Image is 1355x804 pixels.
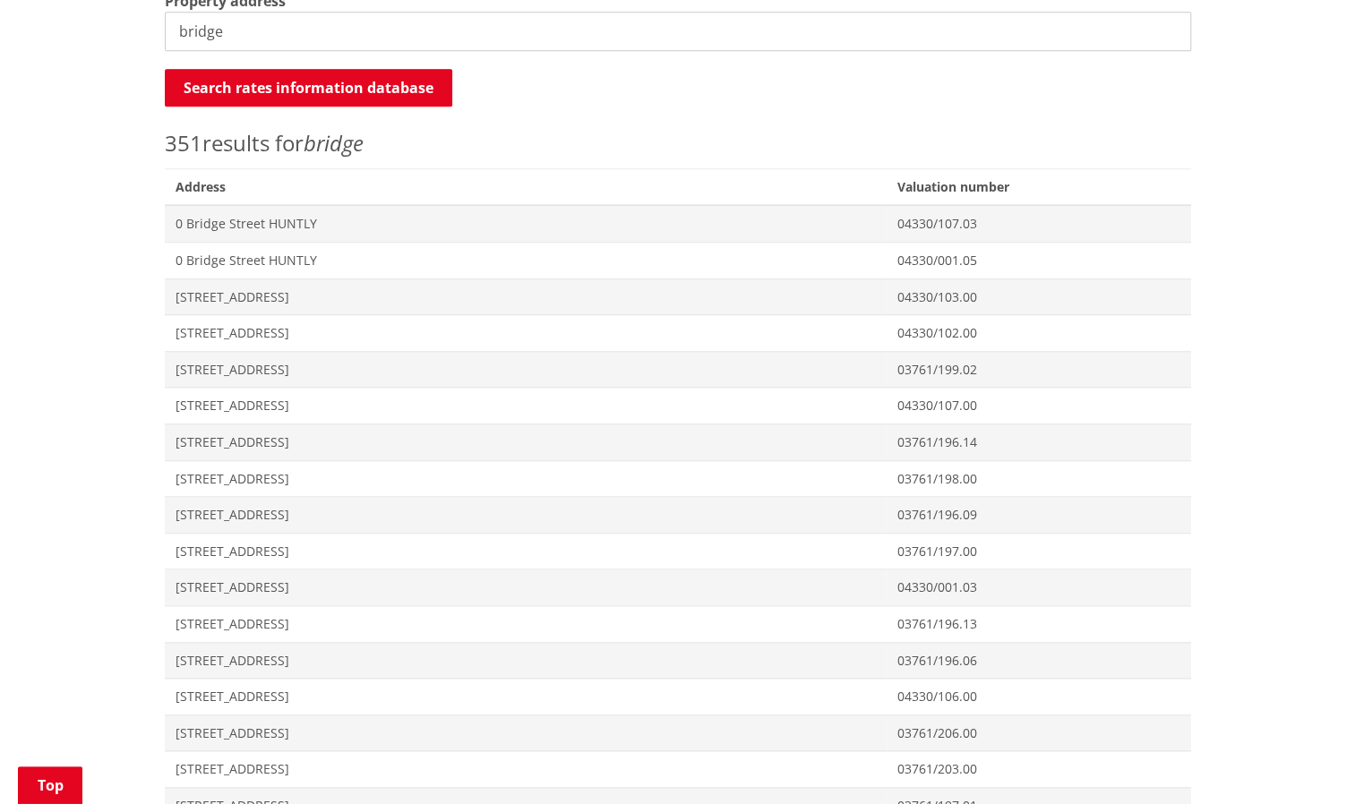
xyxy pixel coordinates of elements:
span: 03761/197.00 [897,543,1179,560]
a: [STREET_ADDRESS] 03761/196.09 [165,497,1191,534]
a: [STREET_ADDRESS] 03761/198.00 [165,460,1191,497]
a: [STREET_ADDRESS] 04330/107.00 [165,388,1191,424]
span: 04330/107.03 [897,215,1179,233]
span: [STREET_ADDRESS] [176,433,877,451]
span: Valuation number [887,168,1190,205]
span: 04330/107.00 [897,397,1179,415]
a: [STREET_ADDRESS] 03761/197.00 [165,533,1191,569]
span: 03761/196.14 [897,433,1179,451]
span: 04330/103.00 [897,288,1179,306]
button: Search rates information database [165,69,452,107]
a: [STREET_ADDRESS] 03761/196.06 [165,642,1191,679]
span: [STREET_ADDRESS] [176,543,877,560]
span: 0 Bridge Street HUNTLY [176,252,877,269]
span: 03761/206.00 [897,724,1179,742]
span: 0 Bridge Street HUNTLY [176,215,877,233]
span: 04330/001.03 [897,578,1179,596]
span: [STREET_ADDRESS] [176,760,877,778]
a: [STREET_ADDRESS] 03761/206.00 [165,714,1191,751]
span: [STREET_ADDRESS] [176,724,877,742]
a: [STREET_ADDRESS] 03761/203.00 [165,751,1191,788]
span: [STREET_ADDRESS] [176,288,877,306]
a: [STREET_ADDRESS] 03761/196.13 [165,605,1191,642]
span: 04330/106.00 [897,688,1179,706]
span: 03761/196.06 [897,652,1179,670]
span: [STREET_ADDRESS] [176,361,877,379]
span: [STREET_ADDRESS] [176,397,877,415]
span: 03761/199.02 [897,361,1179,379]
span: 04330/001.05 [897,252,1179,269]
span: 03761/198.00 [897,470,1179,488]
p: results for [165,127,1191,159]
span: [STREET_ADDRESS] [176,578,877,596]
a: Top [18,766,82,804]
a: [STREET_ADDRESS] 04330/106.00 [165,679,1191,715]
a: 0 Bridge Street HUNTLY 04330/001.05 [165,242,1191,278]
span: 04330/102.00 [897,324,1179,342]
span: Address [165,168,888,205]
span: [STREET_ADDRESS] [176,324,877,342]
a: [STREET_ADDRESS] 04330/102.00 [165,315,1191,352]
span: [STREET_ADDRESS] [176,506,877,524]
span: [STREET_ADDRESS] [176,470,877,488]
span: 03761/196.09 [897,506,1179,524]
a: [STREET_ADDRESS] 03761/199.02 [165,351,1191,388]
span: 351 [165,128,202,158]
span: 03761/203.00 [897,760,1179,778]
input: e.g. Duke Street NGARUAWAHIA [165,12,1191,51]
a: [STREET_ADDRESS] 04330/001.03 [165,569,1191,606]
span: [STREET_ADDRESS] [176,652,877,670]
iframe: Messenger Launcher [1273,729,1337,793]
span: 03761/196.13 [897,615,1179,633]
a: 0 Bridge Street HUNTLY 04330/107.03 [165,205,1191,242]
span: [STREET_ADDRESS] [176,688,877,706]
a: [STREET_ADDRESS] 04330/103.00 [165,278,1191,315]
span: [STREET_ADDRESS] [176,615,877,633]
a: [STREET_ADDRESS] 03761/196.14 [165,423,1191,460]
em: bridge [304,128,364,158]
